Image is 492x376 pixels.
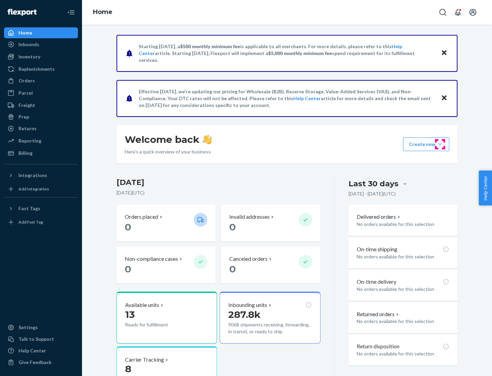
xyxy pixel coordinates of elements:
[479,171,492,205] button: Help Center
[4,322,78,333] a: Settings
[221,205,320,241] button: Invalid addresses 0
[139,43,434,64] p: Starting [DATE], a is applicable to all merchants. For more details, please refer to this article...
[18,205,40,212] div: Fast Tags
[87,2,118,22] ol: breadcrumbs
[436,5,450,19] button: Open Search Box
[403,137,449,151] button: Create new
[4,51,78,62] a: Inventory
[18,102,35,109] div: Freight
[18,324,38,331] div: Settings
[202,135,212,144] img: hand-wave emoji
[348,178,398,189] div: Last 30 days
[357,278,396,286] p: On-time delivery
[4,88,78,98] a: Parcel
[64,5,78,19] button: Close Navigation
[228,309,261,320] span: 287.8k
[139,88,434,109] p: Effective [DATE], we're updating our pricing for Wholesale (B2B), Reserve Storage, Value-Added Se...
[18,66,55,72] div: Replenishments
[348,190,396,197] p: [DATE] - [DATE] ( UTC )
[18,90,33,96] div: Parcel
[357,350,449,357] p: No orders available for this selection
[4,123,78,134] a: Returns
[4,357,78,368] button: Give Feedback
[18,336,54,343] div: Talk to Support
[440,93,449,103] button: Close
[125,321,188,328] p: Ready for fulfillment
[229,213,270,221] p: Invalid addresses
[229,221,236,233] span: 0
[228,321,312,335] p: 9068 shipments receiving, forwarding, in transit, or ready to ship
[4,184,78,194] a: Add Integration
[18,186,49,192] div: Add Integration
[18,347,46,354] div: Help Center
[4,148,78,159] a: Billing
[18,137,41,144] div: Reporting
[117,189,320,196] p: [DATE] ( UTC )
[4,334,78,345] a: Talk to Support
[4,170,78,181] button: Integrations
[18,77,35,84] div: Orders
[125,221,131,233] span: 0
[357,253,449,260] p: No orders available for this selection
[466,5,480,19] button: Open account menu
[8,9,37,16] img: Flexport logo
[180,43,240,49] span: $500 monthly minimum fee
[117,247,216,283] button: Non-compliance cases 0
[18,113,29,120] div: Prep
[229,263,236,275] span: 0
[228,301,267,309] p: Inbounding units
[4,39,78,50] a: Inbounds
[357,245,397,253] p: On-time shipping
[229,255,268,263] p: Canceled orders
[125,301,159,309] p: Available units
[18,41,39,48] div: Inbounds
[18,219,43,225] div: Add Fast Tag
[117,205,216,241] button: Orders placed 0
[125,363,131,375] span: 8
[4,345,78,356] a: Help Center
[125,263,131,275] span: 0
[4,111,78,122] a: Prep
[4,27,78,38] a: Home
[357,318,449,325] p: No orders available for this selection
[18,172,47,179] div: Integrations
[268,50,332,56] span: $5,000 monthly minimum fee
[4,203,78,214] button: Fast Tags
[117,177,320,188] h3: [DATE]
[18,125,37,132] div: Returns
[18,150,32,157] div: Billing
[357,310,400,318] button: Returned orders
[18,359,52,366] div: Give Feedback
[357,286,449,293] p: No orders available for this selection
[357,221,449,228] p: No orders available for this selection
[451,5,465,19] button: Open notifications
[125,148,212,155] p: Here’s a quick overview of your business
[125,356,164,364] p: Carrier Tracking
[4,135,78,146] a: Reporting
[117,292,217,344] button: Available units13Ready for fulfillment
[93,8,112,16] a: Home
[221,247,320,283] button: Canceled orders 0
[440,48,449,58] button: Close
[4,100,78,111] a: Freight
[4,75,78,86] a: Orders
[18,53,40,60] div: Inventory
[18,29,32,36] div: Home
[4,64,78,75] a: Replenishments
[4,217,78,228] a: Add Fast Tag
[357,343,399,350] p: Return disposition
[125,213,158,221] p: Orders placed
[357,213,401,221] button: Delivered orders
[125,133,212,146] h1: Welcome back
[125,255,178,263] p: Non-compliance cases
[220,292,320,344] button: Inbounding units287.8k9068 shipments receiving, forwarding, in transit, or ready to ship
[293,95,321,101] a: Help Center
[125,309,135,320] span: 13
